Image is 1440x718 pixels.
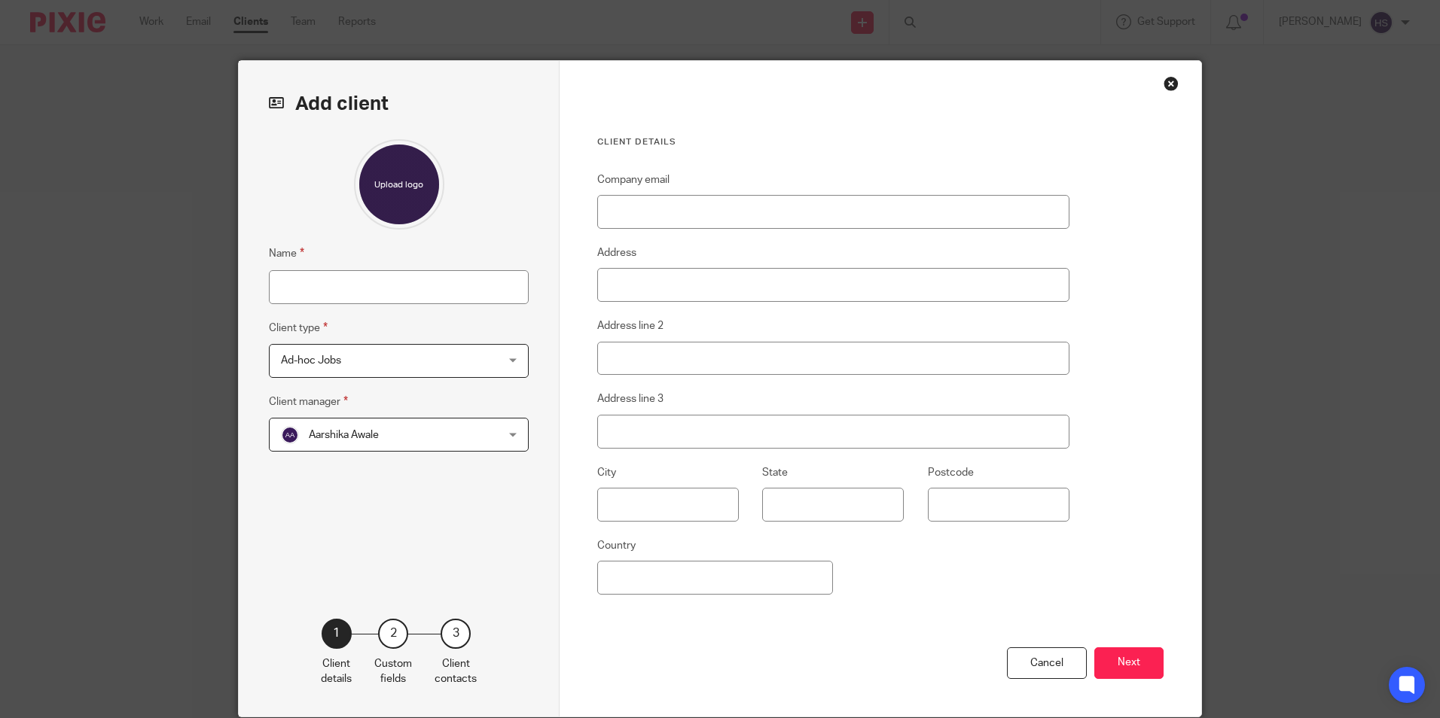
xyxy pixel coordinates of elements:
label: Postcode [928,465,974,480]
div: 1 [322,619,352,649]
p: Custom fields [374,656,412,687]
label: Company email [597,172,670,187]
button: Next [1094,647,1164,680]
h3: Client details [597,136,1069,148]
label: Address [597,245,636,260]
span: Ad-hoc Jobs [281,355,341,366]
div: Cancel [1007,647,1087,680]
div: 2 [378,619,408,649]
label: City [597,465,616,480]
label: Address line 3 [597,391,664,406]
img: svg%3E [281,426,299,444]
div: Close this dialog window [1164,76,1179,91]
div: 3 [441,619,471,649]
label: Address line 2 [597,318,664,333]
p: Client details [321,656,352,687]
h2: Add client [269,91,529,117]
span: Aarshika Awale [309,430,379,440]
label: Client manager [269,393,348,410]
p: Client contacts [435,656,477,687]
label: Name [269,245,304,262]
label: Client type [269,319,328,336]
label: Country [597,538,636,553]
label: State [762,465,788,480]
